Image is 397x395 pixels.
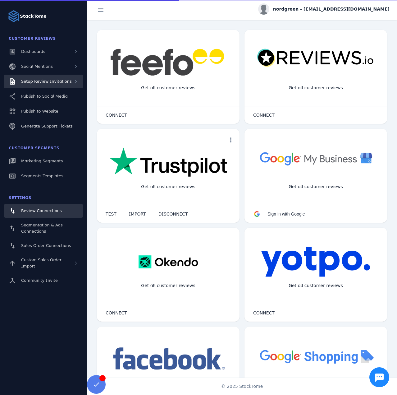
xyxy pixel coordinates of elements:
[279,376,352,393] div: Import Products from Google
[20,13,47,20] strong: StackTome
[247,109,281,121] button: CONNECT
[4,90,83,103] a: Publish to Social Media
[258,3,390,15] button: nordgreen - [EMAIL_ADDRESS][DOMAIN_NAME]
[261,246,371,277] img: yotpo.png
[9,196,31,200] span: Settings
[257,147,375,170] img: googlebusiness.png
[109,147,227,178] img: trustpilot.png
[21,159,63,163] span: Marketing Segments
[136,277,200,294] div: Get all customer reviews
[257,345,375,367] img: googleshopping.png
[21,49,45,54] span: Dashboards
[257,49,375,67] img: reviewsio.svg
[21,79,72,84] span: Setup Review Invitations
[284,80,348,96] div: Get all customer reviews
[158,212,188,216] span: DISCONNECT
[99,109,133,121] button: CONNECT
[225,134,237,146] button: more
[106,212,116,216] span: TEST
[253,311,275,315] span: CONNECT
[109,49,227,76] img: feefo.png
[136,80,200,96] div: Get all customer reviews
[267,211,305,216] span: Sign in with Google
[4,169,83,183] a: Segments Templates
[99,208,123,220] button: TEST
[247,208,311,220] button: Sign in with Google
[109,345,227,373] img: facebook.png
[139,246,198,277] img: okendo.webp
[4,239,83,253] a: Sales Order Connections
[21,174,63,178] span: Segments Templates
[99,307,133,319] button: CONNECT
[21,109,58,114] span: Publish to Website
[21,64,53,69] span: Social Mentions
[284,179,348,195] div: Get all customer reviews
[106,311,127,315] span: CONNECT
[4,154,83,168] a: Marketing Segments
[4,204,83,218] a: Review Connections
[258,3,269,15] img: profile.jpg
[4,274,83,287] a: Community Invite
[21,243,71,248] span: Sales Order Connections
[9,36,56,41] span: Customer Reviews
[21,124,73,128] span: Generate Support Tickets
[136,179,200,195] div: Get all customer reviews
[21,223,63,234] span: Segmentation & Ads Connections
[7,10,20,22] img: Logo image
[4,105,83,118] a: Publish to Website
[21,278,58,283] span: Community Invite
[4,219,83,238] a: Segmentation & Ads Connections
[123,208,152,220] button: IMPORT
[247,307,281,319] button: CONNECT
[21,208,62,213] span: Review Connections
[21,94,68,99] span: Publish to Social Media
[221,383,263,390] span: © 2025 StackTome
[253,113,275,117] span: CONNECT
[21,258,62,268] span: Custom Sales Order Import
[4,119,83,133] a: Generate Support Tickets
[284,277,348,294] div: Get all customer reviews
[129,212,146,216] span: IMPORT
[106,113,127,117] span: CONNECT
[152,208,194,220] button: DISCONNECT
[9,146,59,150] span: Customer Segments
[273,6,390,12] span: nordgreen - [EMAIL_ADDRESS][DOMAIN_NAME]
